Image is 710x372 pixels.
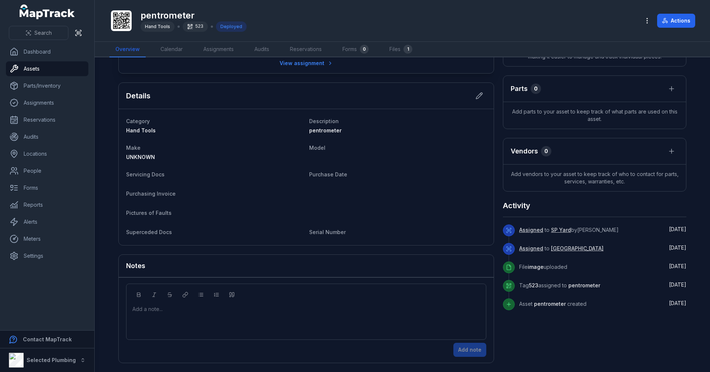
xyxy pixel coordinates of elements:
a: Settings [6,248,88,263]
span: [DATE] [669,244,686,251]
span: Make [126,145,141,151]
time: 5/12/2025, 10:23:38 AM [669,300,686,306]
time: 5/12/2025, 10:23:59 AM [669,244,686,251]
a: View assignment [275,56,338,70]
span: Description [309,118,339,124]
h2: Activity [503,200,530,211]
a: Assignments [6,95,88,110]
a: Assets [6,61,88,76]
a: [GEOGRAPHIC_DATA] [551,245,603,252]
span: Superceded Docs [126,229,172,235]
a: Audits [6,129,88,144]
a: Alerts [6,214,88,229]
span: pentrometer [534,301,566,307]
span: Asset created [519,301,586,307]
a: Assignments [197,42,240,57]
a: Calendar [155,42,189,57]
span: Hand Tools [126,127,156,133]
a: Files1 [383,42,418,57]
a: Meters [6,231,88,246]
a: MapTrack [20,4,75,19]
span: Hand Tools [145,24,170,29]
h3: Parts [511,84,528,94]
span: Add vendors to your asset to keep track of who to contact for parts, services, warranties, etc. [503,165,686,191]
a: Overview [109,42,146,57]
div: 0 [360,45,369,54]
a: Parts/Inventory [6,78,88,93]
span: Add parts to your asset to keep track of what parts are used on this asset. [503,102,686,129]
h3: Vendors [511,146,538,156]
span: File uploaded [519,264,567,270]
h1: pentrometer [141,10,247,21]
a: Dashboard [6,44,88,59]
button: Actions [657,14,695,28]
div: 0 [541,146,551,156]
span: Model [309,145,325,151]
a: Reports [6,197,88,212]
a: Forms [6,180,88,195]
a: Reservations [284,42,328,57]
span: [DATE] [669,300,686,306]
a: Forms0 [337,42,375,57]
span: image [528,264,544,270]
span: UNKNOWN [126,154,155,160]
span: [DATE] [669,226,686,232]
strong: Selected Plumbing [27,357,76,363]
span: Purchasing Invoice [126,190,176,197]
span: to [519,245,603,251]
div: Deployed [216,21,247,32]
span: [DATE] [669,263,686,269]
span: Servicing Docs [126,171,165,177]
span: [DATE] [669,281,686,288]
time: 5/12/2025, 10:23:53 AM [669,263,686,269]
span: Pictures of Faults [126,210,172,216]
span: Search [34,29,52,37]
time: 5/12/2025, 10:23:39 AM [669,281,686,288]
h2: Details [126,91,151,101]
span: Category [126,118,150,124]
a: Audits [248,42,275,57]
span: Serial Number [309,229,346,235]
a: Assigned [519,245,543,252]
span: 523 [529,282,538,288]
h3: Notes [126,261,145,271]
button: Search [9,26,68,40]
strong: Contact MapTrack [23,336,72,342]
a: People [6,163,88,178]
div: 0 [531,84,541,94]
div: 1 [403,45,412,54]
a: Locations [6,146,88,161]
span: Tag assigned to [519,282,600,288]
a: Assigned [519,226,543,234]
time: 6/19/2025, 7:40:14 AM [669,226,686,232]
a: Reservations [6,112,88,127]
span: pentrometer [568,282,600,288]
span: pentrometer [309,127,342,133]
span: Purchase Date [309,171,347,177]
span: to by [PERSON_NAME] [519,227,619,233]
div: 523 [183,21,208,32]
a: SP Yard [551,226,571,234]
